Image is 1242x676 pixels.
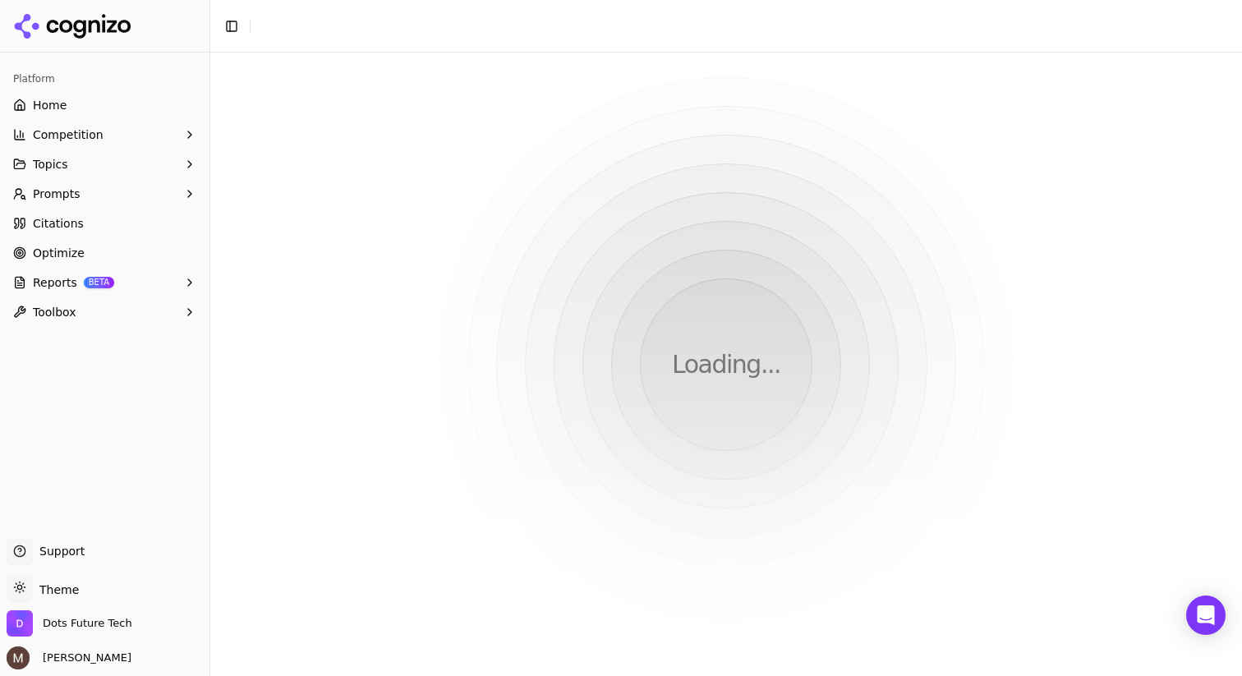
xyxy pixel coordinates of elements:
span: Home [33,97,67,113]
span: Dots Future Tech [43,616,132,631]
img: Dots Future Tech [7,610,33,637]
span: Toolbox [33,304,76,320]
span: Prompts [33,186,80,202]
button: ReportsBETA [7,269,203,296]
img: Martyn Strydom [7,646,30,669]
button: Open organization switcher [7,610,132,637]
button: Competition [7,122,203,148]
a: Optimize [7,240,203,266]
a: Home [7,92,203,118]
div: Platform [7,66,203,92]
span: Topics [33,156,68,172]
span: Competition [33,126,103,143]
button: Topics [7,151,203,177]
a: Citations [7,210,203,237]
span: [PERSON_NAME] [36,651,131,665]
span: Citations [33,215,84,232]
button: Prompts [7,181,203,207]
span: Optimize [33,245,85,261]
span: Support [33,543,85,559]
span: BETA [84,277,114,288]
p: Loading... [672,350,780,379]
button: Toolbox [7,299,203,325]
span: Theme [33,583,79,596]
span: Reports [33,274,77,291]
button: Open user button [7,646,131,669]
div: Open Intercom Messenger [1186,596,1226,635]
